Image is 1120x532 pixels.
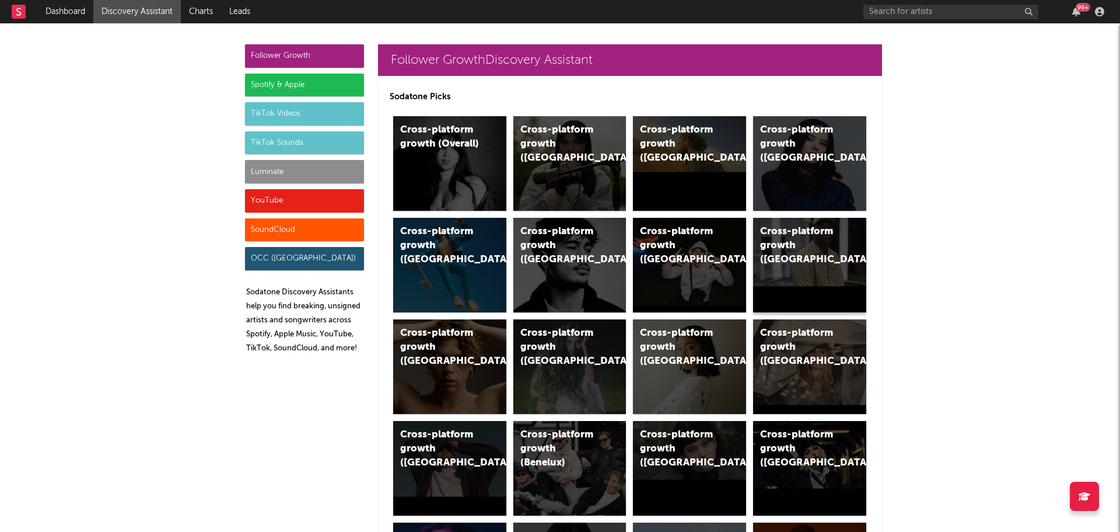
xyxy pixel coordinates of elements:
[513,116,626,211] a: Cross-platform growth ([GEOGRAPHIC_DATA])
[640,225,719,267] div: Cross-platform growth ([GEOGRAPHIC_DATA]/GSA)
[760,326,839,368] div: Cross-platform growth ([GEOGRAPHIC_DATA])
[520,225,600,267] div: Cross-platform growth ([GEOGRAPHIC_DATA])
[633,116,746,211] a: Cross-platform growth ([GEOGRAPHIC_DATA])
[753,116,866,211] a: Cross-platform growth ([GEOGRAPHIC_DATA])
[245,74,364,97] div: Spotify & Apple
[1072,7,1080,16] button: 99+
[245,218,364,242] div: SoundCloud
[760,428,839,470] div: Cross-platform growth ([GEOGRAPHIC_DATA])
[400,123,480,151] div: Cross-platform growth (Overall)
[400,428,480,470] div: Cross-platform growth ([GEOGRAPHIC_DATA])
[378,44,882,76] a: Follower GrowthDiscovery Assistant
[863,5,1038,19] input: Search for artists
[520,428,600,470] div: Cross-platform growth (Benelux)
[753,319,866,414] a: Cross-platform growth ([GEOGRAPHIC_DATA])
[520,123,600,165] div: Cross-platform growth ([GEOGRAPHIC_DATA])
[393,116,506,211] a: Cross-platform growth (Overall)
[640,326,719,368] div: Cross-platform growth ([GEOGRAPHIC_DATA])
[753,218,866,312] a: Cross-platform growth ([GEOGRAPHIC_DATA])
[245,160,364,183] div: Luminate
[400,326,480,368] div: Cross-platform growth ([GEOGRAPHIC_DATA])
[393,218,506,312] a: Cross-platform growth ([GEOGRAPHIC_DATA])
[400,225,480,267] div: Cross-platform growth ([GEOGRAPHIC_DATA])
[513,218,626,312] a: Cross-platform growth ([GEOGRAPHIC_DATA])
[633,421,746,516] a: Cross-platform growth ([GEOGRAPHIC_DATA])
[513,421,626,516] a: Cross-platform growth (Benelux)
[640,428,719,470] div: Cross-platform growth ([GEOGRAPHIC_DATA])
[513,319,626,414] a: Cross-platform growth ([GEOGRAPHIC_DATA])
[393,319,506,414] a: Cross-platform growth ([GEOGRAPHIC_DATA])
[633,218,746,312] a: Cross-platform growth ([GEOGRAPHIC_DATA]/GSA)
[245,44,364,68] div: Follower Growth
[245,247,364,270] div: OCC ([GEOGRAPHIC_DATA])
[245,189,364,213] div: YouTube
[245,131,364,155] div: TikTok Sounds
[640,123,719,165] div: Cross-platform growth ([GEOGRAPHIC_DATA])
[520,326,600,368] div: Cross-platform growth ([GEOGRAPHIC_DATA])
[390,90,870,104] p: Sodatone Picks
[633,319,746,414] a: Cross-platform growth ([GEOGRAPHIC_DATA])
[760,123,839,165] div: Cross-platform growth ([GEOGRAPHIC_DATA])
[760,225,839,267] div: Cross-platform growth ([GEOGRAPHIC_DATA])
[393,421,506,516] a: Cross-platform growth ([GEOGRAPHIC_DATA])
[246,286,364,356] p: Sodatone Discovery Assistants help you find breaking, unsigned artists and songwriters across Spo...
[245,102,364,126] div: TikTok Videos
[753,421,866,516] a: Cross-platform growth ([GEOGRAPHIC_DATA])
[1076,3,1090,12] div: 99 +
